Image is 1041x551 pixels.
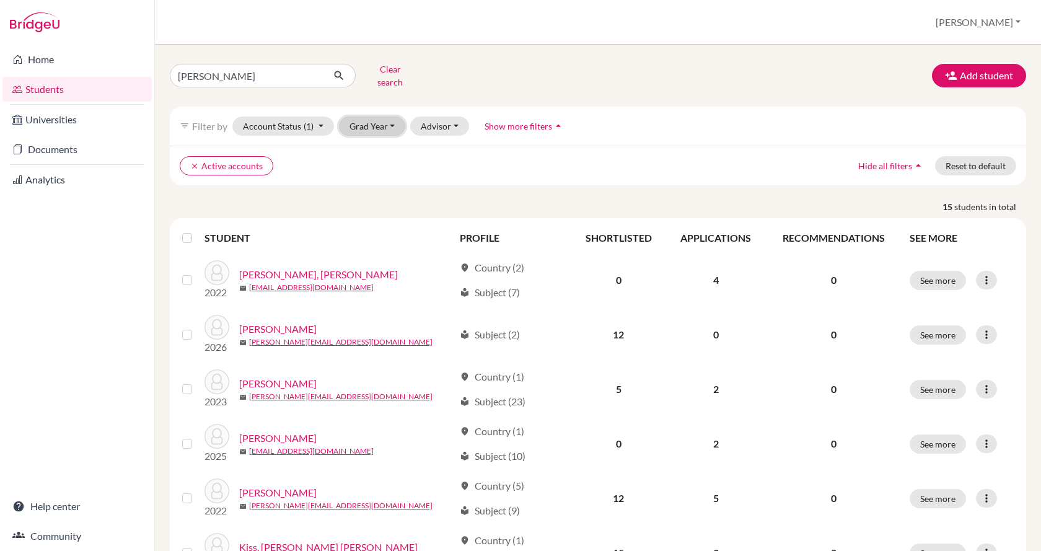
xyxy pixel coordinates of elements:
[460,451,470,461] span: local_library
[858,161,912,171] span: Hide all filters
[766,223,902,253] th: RECOMMENDATIONS
[666,253,766,307] td: 4
[773,436,895,451] p: 0
[204,315,229,340] img: Boros, Annamária
[910,271,966,290] button: See more
[460,426,470,436] span: location_on
[452,223,571,253] th: PROFILE
[2,494,152,519] a: Help center
[902,223,1021,253] th: SEE MORE
[935,156,1016,175] button: Reset to default
[180,121,190,131] i: filter_list
[2,77,152,102] a: Students
[942,200,954,213] strong: 15
[249,391,433,402] a: [PERSON_NAME][EMAIL_ADDRESS][DOMAIN_NAME]
[204,503,229,518] p: 2022
[2,524,152,549] a: Community
[239,284,247,292] span: mail
[460,481,470,491] span: location_on
[249,282,374,293] a: [EMAIL_ADDRESS][DOMAIN_NAME]
[204,394,229,409] p: 2023
[239,376,317,391] a: [PERSON_NAME]
[571,253,666,307] td: 0
[773,491,895,506] p: 0
[460,536,470,545] span: location_on
[239,394,247,401] span: mail
[910,380,966,399] button: See more
[460,285,520,300] div: Subject (7)
[666,307,766,362] td: 0
[239,503,247,510] span: mail
[474,117,575,136] button: Show more filtersarrow_drop_up
[239,485,317,500] a: [PERSON_NAME]
[204,223,452,253] th: STUDENT
[460,533,524,548] div: Country (1)
[848,156,935,175] button: Hide all filtersarrow_drop_up
[912,159,925,172] i: arrow_drop_up
[249,337,433,348] a: [PERSON_NAME][EMAIL_ADDRESS][DOMAIN_NAME]
[571,471,666,526] td: 12
[239,267,398,282] a: [PERSON_NAME], [PERSON_NAME]
[460,478,524,493] div: Country (5)
[204,369,229,394] img: Carroll, Anna
[954,200,1026,213] span: students in total
[10,12,59,32] img: Bridge-U
[571,362,666,417] td: 5
[571,223,666,253] th: SHORTLISTED
[2,137,152,162] a: Documents
[460,369,524,384] div: Country (1)
[460,288,470,298] span: local_library
[410,117,469,136] button: Advisor
[460,263,470,273] span: location_on
[460,394,525,409] div: Subject (23)
[204,340,229,355] p: 2026
[2,167,152,192] a: Analytics
[190,162,199,170] i: clear
[204,424,229,449] img: Galambos, Anna
[339,117,406,136] button: Grad Year
[460,503,520,518] div: Subject (9)
[930,11,1026,34] button: [PERSON_NAME]
[2,47,152,72] a: Home
[910,325,966,345] button: See more
[666,362,766,417] td: 2
[204,285,229,300] p: 2022
[232,117,334,136] button: Account Status(1)
[460,260,524,275] div: Country (2)
[249,500,433,511] a: [PERSON_NAME][EMAIL_ADDRESS][DOMAIN_NAME]
[239,448,247,456] span: mail
[170,64,323,87] input: Find student by name...
[239,431,317,446] a: [PERSON_NAME]
[192,120,227,132] span: Filter by
[356,60,424,92] button: Clear search
[204,478,229,503] img: Karagich, Anna
[571,307,666,362] td: 12
[204,260,229,285] img: Anna, Kádár
[204,449,229,464] p: 2025
[552,120,564,132] i: arrow_drop_up
[460,506,470,516] span: local_library
[2,107,152,132] a: Universities
[239,339,247,346] span: mail
[460,327,520,342] div: Subject (2)
[773,273,895,288] p: 0
[666,417,766,471] td: 2
[910,489,966,508] button: See more
[460,372,470,382] span: location_on
[932,64,1026,87] button: Add student
[666,223,766,253] th: APPLICATIONS
[180,156,273,175] button: clearActive accounts
[460,330,470,340] span: local_library
[304,121,314,131] span: (1)
[666,471,766,526] td: 5
[910,434,966,454] button: See more
[773,327,895,342] p: 0
[773,382,895,397] p: 0
[460,397,470,407] span: local_library
[249,446,374,457] a: [EMAIL_ADDRESS][DOMAIN_NAME]
[460,449,525,464] div: Subject (10)
[485,121,552,131] span: Show more filters
[239,322,317,337] a: [PERSON_NAME]
[460,424,524,439] div: Country (1)
[571,417,666,471] td: 0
